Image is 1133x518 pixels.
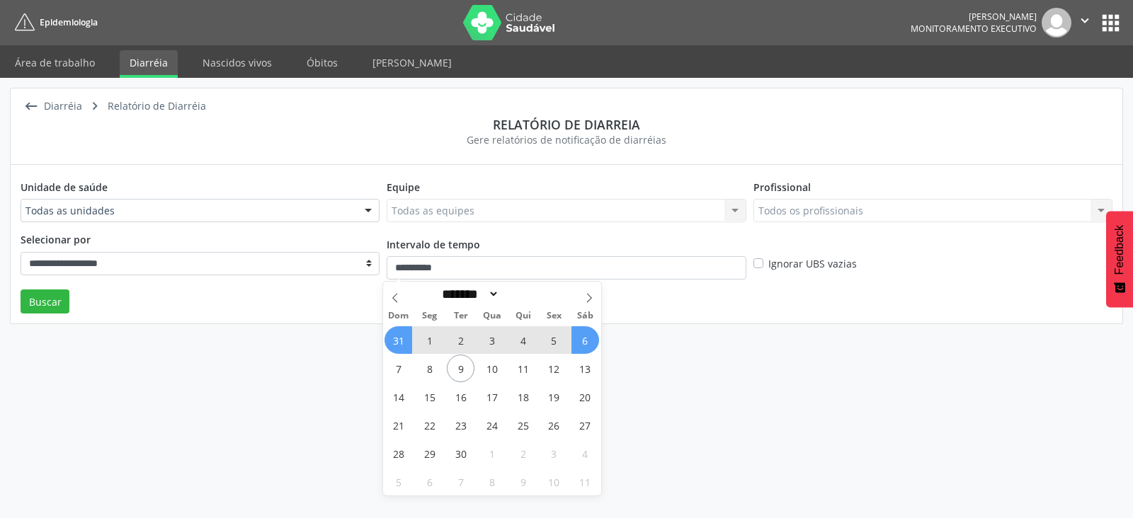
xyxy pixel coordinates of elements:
span: Outubro 8, 2025 [478,468,506,495]
span: Setembro 1, 2025 [416,326,443,354]
span: Setembro 27, 2025 [571,411,599,439]
span: Setembro 28, 2025 [385,439,412,467]
span: Setembro 11, 2025 [509,355,537,382]
span: Setembro 25, 2025 [509,411,537,439]
span: Setembro 14, 2025 [385,383,412,410]
span: Todas as unidades [25,204,351,218]
span: Setembro 5, 2025 [540,326,568,354]
span: Monitoramento Executivo [911,23,1037,35]
span: Epidemiologia [40,16,98,28]
span: Outubro 11, 2025 [571,468,599,495]
div: Diarréia [41,96,84,117]
button: apps [1098,11,1123,35]
span: Outubro 7, 2025 [447,468,474,495]
span: Outubro 4, 2025 [571,439,599,467]
a: Óbitos [297,50,348,75]
a: [PERSON_NAME] [363,50,462,75]
span: Setembro 29, 2025 [416,439,443,467]
button:  [1071,8,1098,38]
span: Setembro 20, 2025 [571,383,599,410]
span: Setembro 15, 2025 [416,383,443,410]
span: Setembro 9, 2025 [447,355,474,382]
img: img [1042,8,1071,38]
i:  [1077,13,1093,28]
span: Outubro 9, 2025 [509,468,537,495]
span: Setembro 2, 2025 [447,326,474,354]
button: Buscar [21,289,69,313]
i:  [84,96,105,117]
div: Relatório de diarreia [21,117,1112,132]
span: Setembro 18, 2025 [509,383,537,410]
span: Setembro 26, 2025 [540,411,568,439]
span: Outubro 6, 2025 [416,468,443,495]
span: Sáb [570,311,601,321]
label: Unidade de saúde [21,175,108,199]
input: Year [499,287,546,301]
span: Seg [414,311,445,321]
span: Dom [383,311,414,321]
span: Setembro 30, 2025 [447,439,474,467]
span: Setembro 12, 2025 [540,355,568,382]
label: Equipe [387,175,420,199]
span: Setembro 6, 2025 [571,326,599,354]
span: Setembro 19, 2025 [540,383,568,410]
span: Setembro 3, 2025 [478,326,506,354]
span: Qui [508,311,539,321]
a: Epidemiologia [10,11,98,34]
span: Setembro 10, 2025 [478,355,506,382]
div: Relatório de Diarréia [105,96,208,117]
span: Outubro 10, 2025 [540,468,568,495]
span: Outubro 2, 2025 [509,439,537,467]
span: Outubro 3, 2025 [540,439,568,467]
span: Setembro 22, 2025 [416,411,443,439]
div: [PERSON_NAME] [911,11,1037,23]
span: Setembro 17, 2025 [478,383,506,410]
label: Intervalo de tempo [387,232,480,256]
span: Agosto 31, 2025 [385,326,412,354]
span: Setembro 16, 2025 [447,383,474,410]
span: Setembro 7, 2025 [385,355,412,382]
a: Diarréia [120,50,178,78]
span: Outubro 5, 2025 [385,468,412,495]
span: Setembro 23, 2025 [447,411,474,439]
a: Nascidos vivos [193,50,282,75]
i:  [21,96,41,117]
select: Month [438,287,500,301]
span: Outubro 1, 2025 [478,439,506,467]
span: Sex [539,311,570,321]
span: Feedback [1113,225,1126,275]
span: Setembro 24, 2025 [478,411,506,439]
span: Setembro 13, 2025 [571,355,599,382]
span: Setembro 4, 2025 [509,326,537,354]
a: Área de trabalho [5,50,105,75]
span: Qua [477,311,508,321]
div: Gere relatórios de notificação de diarréias [21,132,1112,147]
legend: Selecionar por [21,232,380,251]
a:  Relatório de Diarréia [84,96,208,117]
span: Setembro 21, 2025 [385,411,412,439]
button: Feedback - Mostrar pesquisa [1106,211,1133,307]
span: Setembro 8, 2025 [416,355,443,382]
label: Ignorar UBS vazias [768,256,857,271]
a:  Diarréia [21,96,84,117]
span: Ter [445,311,477,321]
label: Profissional [753,175,811,199]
